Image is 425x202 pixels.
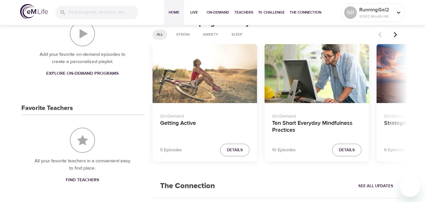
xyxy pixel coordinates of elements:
[66,176,99,184] span: Find Teachers
[46,70,119,78] span: Explore On-Demand Programs
[153,32,167,37] span: All
[34,51,131,65] p: Add your favorite on-demand episodes to create a personalized playlist.
[199,32,222,37] span: Anxiety
[290,9,321,16] span: The Connection
[153,174,222,198] h2: The Connection
[160,120,249,135] h4: Getting Active
[400,177,420,197] iframe: Button to launch messaging window
[359,6,393,14] p: RunningGal2
[357,181,395,191] a: See All Updates
[234,9,253,16] span: Teachers
[70,21,95,46] img: On-Demand Playlist
[160,147,182,153] p: 5 Episodes
[166,9,182,16] span: Home
[69,6,138,19] input: Find programs, teachers, etc...
[20,4,48,19] img: logo
[344,6,357,19] div: SR
[358,182,393,190] span: See All Updates
[34,158,131,172] p: All your favorite teachers in a convienient easy to find place.
[199,30,222,40] div: Anxiety
[187,9,202,16] span: Live
[389,28,402,42] button: Next items
[258,9,285,16] span: 1% Challenge
[63,174,102,186] a: Find Teachers
[70,128,95,153] img: Favorite Teachers
[272,111,361,120] p: On-Demand
[220,144,249,157] button: Details
[207,9,229,16] span: On-Demand
[272,120,361,135] h4: Ten Short Everyday Mindfulness Practices
[227,147,243,154] span: Details
[339,147,355,154] span: Details
[359,14,393,19] p: 10902 Mindful Minutes
[172,32,193,37] span: Stress
[332,144,361,157] button: Details
[21,105,73,112] h3: Favorite Teachers
[227,30,247,40] div: Sleep
[160,111,249,120] p: On-Demand
[44,68,121,79] a: Explore On-Demand Programs
[272,147,296,153] p: 10 Episodes
[172,30,194,40] div: Stress
[384,147,406,153] p: 6 Episodes
[228,32,246,37] span: Sleep
[153,30,167,40] div: All
[153,44,257,103] button: Getting Active
[265,44,369,103] button: Ten Short Everyday Mindfulness Practices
